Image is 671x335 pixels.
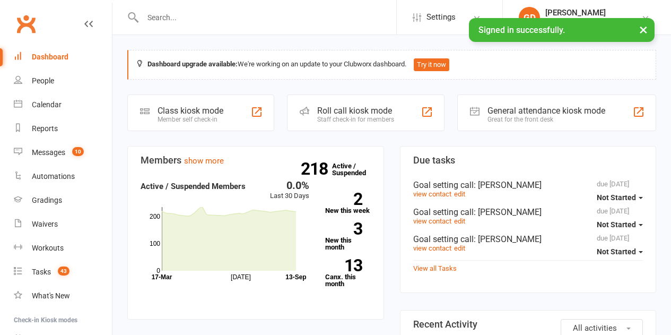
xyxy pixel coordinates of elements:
strong: Active / Suspended Members [141,182,246,191]
div: General attendance kiosk mode [487,106,605,116]
a: show more [184,156,224,166]
span: 43 [58,267,69,276]
div: Class kiosk mode [158,106,223,116]
div: Gradings [32,196,62,204]
a: Waivers [14,212,112,236]
a: Calendar [14,93,112,117]
button: Not Started [597,242,643,261]
strong: Dashboard upgrade available: [147,60,238,68]
span: : [PERSON_NAME] [474,207,542,217]
a: Automations [14,165,112,188]
h3: Members [141,155,371,166]
a: edit [454,217,465,225]
div: Goal setting call [413,234,643,244]
strong: 3 [325,221,362,237]
div: Automations [32,172,75,181]
a: view contact [413,244,451,252]
a: 2New this week [325,193,371,214]
strong: 2 [325,191,362,207]
a: 218Active / Suspended [332,154,379,184]
button: × [634,18,653,41]
div: Last 30 Days [270,180,309,202]
a: Gradings [14,188,112,212]
div: [PERSON_NAME] [545,8,641,18]
a: view contact [413,217,451,225]
div: Waivers [32,220,58,228]
div: GD [519,7,540,28]
a: 3New this month [325,222,371,251]
button: Not Started [597,215,643,234]
span: : [PERSON_NAME] [474,234,542,244]
a: Dashboard [14,45,112,69]
span: Not Started [597,193,636,202]
span: All activities [573,323,617,333]
a: Workouts [14,236,112,260]
a: edit [454,190,465,198]
a: What's New [14,284,112,308]
span: Not Started [597,220,636,229]
div: Champions [PERSON_NAME] [545,18,641,27]
a: Messages 10 [14,141,112,165]
span: Not Started [597,247,636,256]
a: edit [454,244,465,252]
div: Great for the front desk [487,116,605,123]
div: We're working on an update to your Clubworx dashboard. [127,50,656,80]
span: Settings [426,5,456,29]
div: People [32,76,54,85]
a: View all Tasks [413,264,457,272]
a: 13Canx. this month [325,259,371,287]
button: Not Started [597,188,643,207]
div: 0.0% [270,180,309,191]
div: Reports [32,124,58,133]
input: Search... [140,10,396,25]
div: What's New [32,291,70,300]
a: Tasks 43 [14,260,112,284]
div: Tasks [32,268,51,276]
button: Try it now [414,58,449,71]
a: Reports [14,117,112,141]
a: Clubworx [13,11,39,37]
div: Member self check-in [158,116,223,123]
strong: 13 [325,257,362,273]
div: Roll call kiosk mode [317,106,394,116]
div: Workouts [32,244,64,252]
span: : [PERSON_NAME] [474,180,542,190]
div: Messages [32,148,65,157]
h3: Due tasks [413,155,643,166]
div: Goal setting call [413,180,643,190]
div: Staff check-in for members [317,116,394,123]
div: Calendar [32,100,62,109]
h3: Recent Activity [413,319,643,330]
a: People [14,69,112,93]
div: Dashboard [32,53,68,61]
span: 10 [72,147,84,156]
strong: 218 [301,161,332,177]
div: Goal setting call [413,207,643,217]
a: view contact [413,190,451,198]
span: Signed in successfully. [478,25,565,35]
